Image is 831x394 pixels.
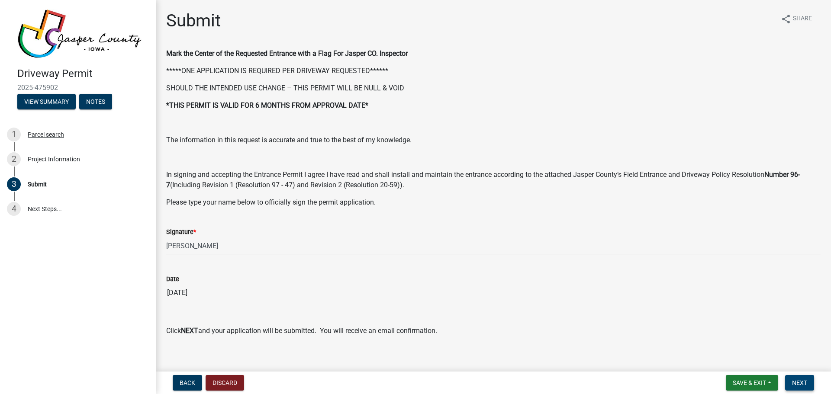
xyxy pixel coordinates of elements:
[166,83,821,93] p: SHOULD THE INTENDED USE CHANGE – THIS PERMIT WILL BE NULL & VOID
[17,67,149,80] h4: Driveway Permit
[7,128,21,141] div: 1
[733,379,766,386] span: Save & Exit
[28,131,64,138] div: Parcel search
[206,375,244,391] button: Discard
[166,49,408,58] strong: Mark the Center of the Requested Entrance with a Flag For Jasper CO. Inspector
[17,9,142,58] img: Jasper County, Iowa
[793,14,812,24] span: Share
[785,375,814,391] button: Next
[180,379,195,386] span: Back
[28,181,47,187] div: Submit
[181,327,198,335] strong: NEXT
[7,152,21,166] div: 2
[166,276,179,282] label: Date
[17,83,138,92] span: 2025-475902
[166,10,221,31] h1: Submit
[166,66,821,76] p: *****ONE APPLICATION IS REQUIRED PER DRIVEWAY REQUESTED******
[166,326,821,336] p: Click and your application will be submitted. You will receive an email confirmation.
[166,197,821,208] p: Please type your name below to officially sign the permit application.
[792,379,807,386] span: Next
[781,14,791,24] i: share
[166,229,196,235] label: Signature
[774,10,819,27] button: shareShare
[166,101,368,109] strong: *THIS PERMIT IS VALID FOR 6 MONTHS FROM APPROVAL DATE*
[166,170,821,190] p: In signing and accepting the Entrance Permit I agree I have read and shall install and maintain t...
[7,202,21,216] div: 4
[17,99,76,106] wm-modal-confirm: Summary
[79,99,112,106] wm-modal-confirm: Notes
[166,135,821,145] p: The information in this request is accurate and true to the best of my knowledge.
[726,375,778,391] button: Save & Exit
[7,177,21,191] div: 3
[79,94,112,109] button: Notes
[28,156,80,162] div: Project Information
[17,94,76,109] button: View Summary
[173,375,202,391] button: Back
